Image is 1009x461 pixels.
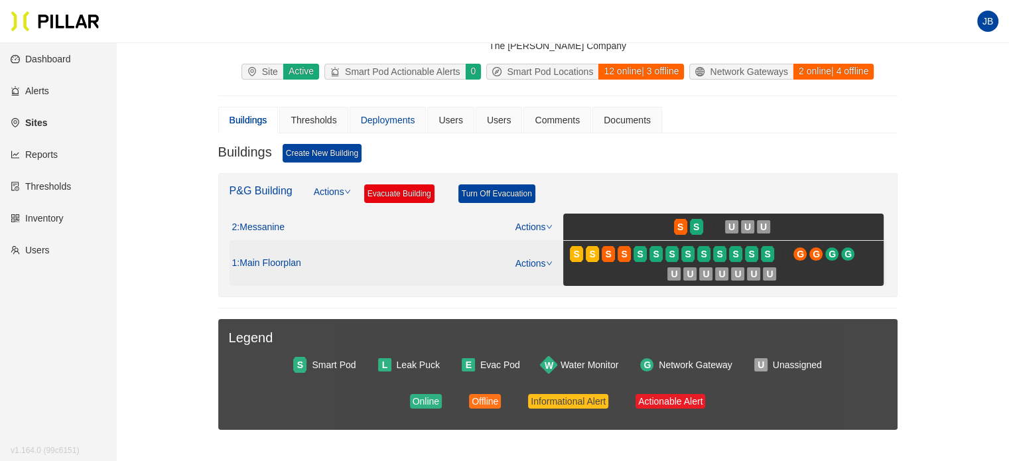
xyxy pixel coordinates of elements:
[573,247,579,261] span: S
[589,247,595,261] span: S
[545,358,553,372] span: W
[829,247,836,261] span: G
[11,117,47,128] a: environmentSites
[535,113,580,127] div: Comments
[11,149,58,160] a: line-chartReports
[322,64,484,80] a: alertSmart Pod Actionable Alerts0
[361,113,415,127] div: Deployments
[218,144,272,163] h3: Buildings
[237,257,301,269] span: : Main Floorplan
[480,358,520,372] div: Evac Pod
[11,54,71,64] a: dashboardDashboard
[844,247,852,261] span: G
[364,184,435,203] a: Evacuate Building
[283,144,362,163] a: Create New Building
[515,258,553,269] a: Actions
[11,245,50,255] a: teamUsers
[312,358,356,372] div: Smart Pod
[237,222,285,233] span: : Messanine
[492,67,507,76] span: compass
[701,247,706,261] span: S
[693,220,699,234] span: S
[11,181,71,192] a: exceptionThresholds
[793,64,874,80] div: 2 online | 4 offline
[283,64,319,80] div: Active
[561,358,618,372] div: Water Monitor
[11,11,100,32] img: Pillar Technologies
[458,184,535,203] a: Turn Off Evacuation
[297,358,303,372] span: S
[685,247,691,261] span: S
[218,38,898,53] div: The [PERSON_NAME] Company
[669,247,675,261] span: S
[677,220,683,234] span: S
[982,11,993,32] span: JB
[718,267,725,281] span: U
[291,113,336,127] div: Thresholds
[314,184,351,214] a: Actions
[758,358,764,372] span: U
[764,247,770,261] span: S
[546,260,553,267] span: down
[659,358,732,372] div: Network Gateway
[242,64,283,79] div: Site
[604,113,651,127] div: Documents
[695,67,710,76] span: global
[438,113,463,127] div: Users
[232,257,301,269] div: 1
[11,213,64,224] a: qrcodeInventory
[546,224,553,230] span: down
[643,358,651,372] span: G
[465,64,482,80] div: 0
[690,64,793,79] div: Network Gateways
[11,86,49,96] a: alertAlerts
[638,394,703,409] div: Actionable Alert
[728,220,735,234] span: U
[382,358,388,372] span: L
[230,185,293,196] a: P&G Building
[230,113,267,127] div: Buildings
[732,247,738,261] span: S
[344,188,351,195] span: down
[605,247,611,261] span: S
[487,64,598,79] div: Smart Pod Locations
[531,394,606,409] div: Informational Alert
[734,267,741,281] span: U
[766,267,773,281] span: U
[487,113,511,127] div: Users
[703,267,709,281] span: U
[750,267,757,281] span: U
[466,358,472,372] span: E
[413,394,439,409] div: Online
[325,64,466,79] div: Smart Pod Actionable Alerts
[472,394,498,409] div: Offline
[229,330,887,346] h3: Legend
[671,267,677,281] span: U
[397,358,440,372] div: Leak Puck
[813,247,820,261] span: G
[748,247,754,261] span: S
[330,67,345,76] span: alert
[621,247,627,261] span: S
[247,67,262,76] span: environment
[773,358,822,372] div: Unassigned
[716,247,722,261] span: S
[637,247,643,261] span: S
[653,247,659,261] span: S
[687,267,693,281] span: U
[744,220,751,234] span: U
[232,222,285,233] div: 2
[598,64,684,80] div: 12 online | 3 offline
[797,247,804,261] span: G
[760,220,767,234] span: U
[515,222,553,232] a: Actions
